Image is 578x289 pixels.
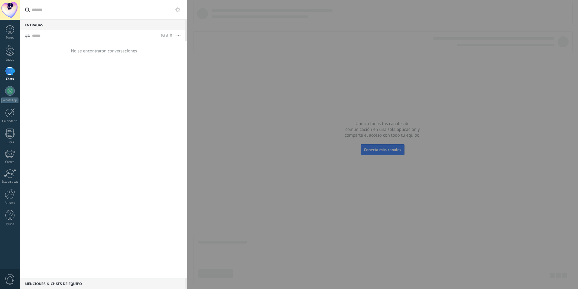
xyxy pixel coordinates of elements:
[71,48,137,54] div: No se encontraron conversaciones
[1,98,18,103] div: WhatsApp
[1,119,19,123] div: Calendario
[1,141,19,144] div: Listas
[1,58,19,62] div: Leads
[1,77,19,81] div: Chats
[20,19,185,30] div: Entradas
[158,33,172,39] div: Total: 0
[1,160,19,164] div: Correo
[1,201,19,205] div: Ajustes
[1,222,19,226] div: Ayuda
[1,180,19,184] div: Estadísticas
[20,278,185,289] div: Menciones & Chats de equipo
[1,36,19,40] div: Panel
